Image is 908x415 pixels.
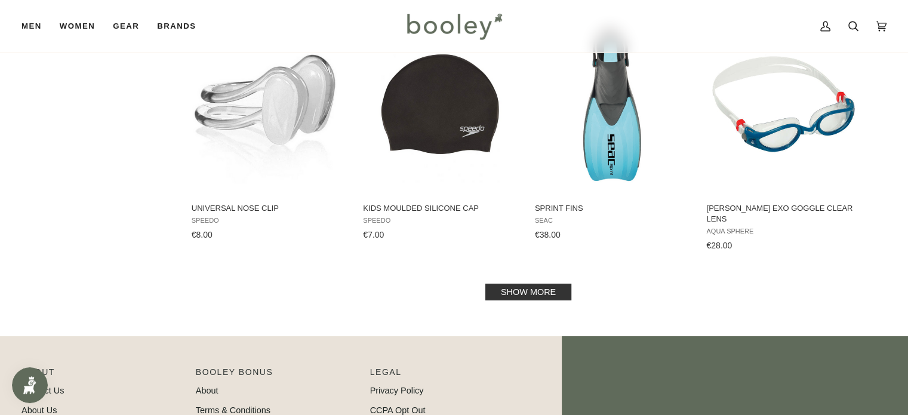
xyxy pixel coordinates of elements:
span: Men [21,20,42,32]
a: About [196,386,218,395]
span: Brands [157,20,196,32]
img: Aqua Sphere Kaiman Exo Goggle Clear Lens Petrol - Booley Galway [704,25,863,183]
a: Universal Nose Clip [190,15,348,244]
a: Privacy Policy [370,386,424,395]
p: Pipeline_Footer Sub [370,366,533,385]
a: Sprint Fins [533,15,691,244]
img: Booley [402,9,506,44]
img: Seac Sprint Fins Blue - Booley Galway [533,25,691,183]
span: Women [60,20,95,32]
img: Speedo Universal Nose Clip Clear - booley Galway [190,25,348,183]
img: Kids Moulded Silicone Cap Black - Booley Galway [361,25,519,183]
span: Seac [535,217,690,225]
span: Sprint Fins [535,203,690,214]
a: Terms & Conditions [196,405,270,415]
span: €38.00 [535,230,561,239]
a: Kids Moulded Silicone Cap [361,15,519,244]
div: Pagination [192,287,866,297]
span: Gear [113,20,139,32]
span: Universal Nose Clip [192,203,346,214]
span: €8.00 [192,230,213,239]
a: CCPA Opt Out [370,405,426,415]
a: Show more [485,284,571,300]
span: Aqua Sphere [706,228,861,235]
a: Kaiman Exo Goggle Clear Lens [704,15,863,255]
span: Speedo [363,217,518,225]
p: Pipeline_Footer Main [21,366,184,385]
span: Speedo [192,217,346,225]
a: About Us [21,405,57,415]
span: €7.00 [363,230,384,239]
p: Booley Bonus [196,366,358,385]
span: [PERSON_NAME] Exo Goggle Clear Lens [706,203,861,225]
span: €28.00 [706,241,732,250]
iframe: Button to open loyalty program pop-up [12,367,48,403]
span: Kids Moulded Silicone Cap [363,203,518,214]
